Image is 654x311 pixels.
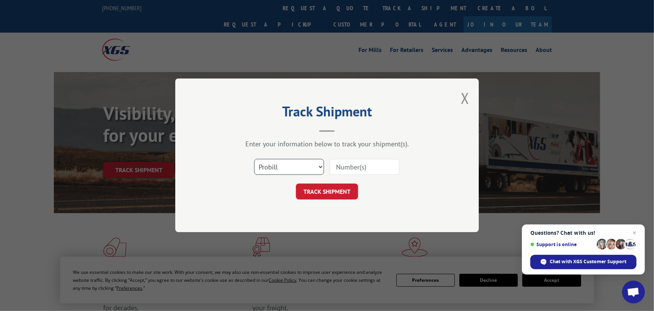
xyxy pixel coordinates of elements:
button: Close modal [461,88,469,108]
span: Close chat [630,228,639,237]
span: Questions? Chat with us! [530,230,637,236]
h2: Track Shipment [213,106,441,121]
div: Open chat [622,281,645,303]
span: Chat with XGS Customer Support [550,258,627,265]
span: Support is online [530,242,594,247]
div: Chat with XGS Customer Support [530,255,637,269]
button: TRACK SHIPMENT [296,184,358,200]
input: Number(s) [330,159,399,175]
div: Enter your information below to track your shipment(s). [213,140,441,149]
